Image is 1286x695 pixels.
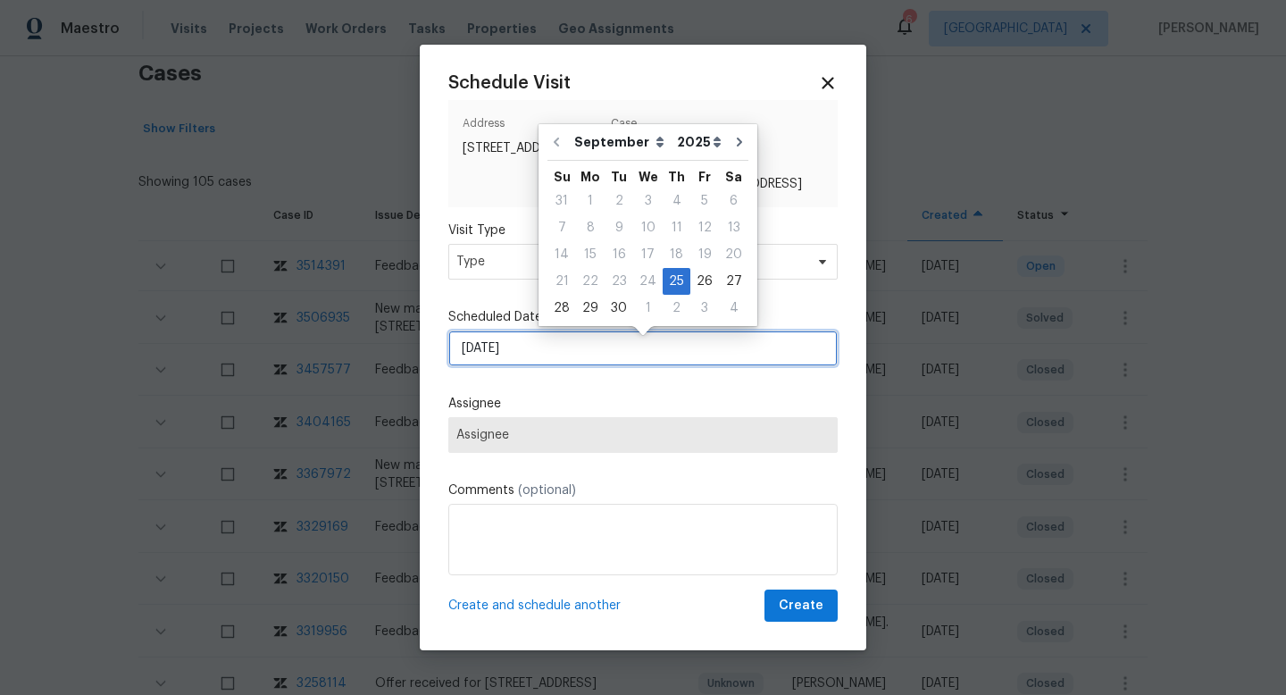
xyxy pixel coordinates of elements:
abbr: Sunday [554,171,571,183]
span: Assignee [456,428,830,442]
div: 1 [633,296,663,321]
div: Thu Sep 25 2025 [663,268,690,295]
div: 30 [605,296,633,321]
abbr: Thursday [668,171,685,183]
div: Thu Oct 02 2025 [663,295,690,322]
span: Create [779,595,823,617]
label: Comments [448,481,838,499]
div: 26 [690,269,719,294]
div: 23 [605,269,633,294]
div: Sun Sep 28 2025 [547,295,576,322]
abbr: Wednesday [639,171,658,183]
div: 31 [547,188,576,214]
abbr: Monday [580,171,600,183]
div: Wed Sep 10 2025 [633,214,663,241]
div: 28 [547,296,576,321]
label: Scheduled Date [448,308,838,326]
div: 11 [663,215,690,240]
div: Fri Oct 03 2025 [690,295,719,322]
div: 3 [690,296,719,321]
button: Create [764,590,838,623]
div: Sat Sep 20 2025 [719,241,748,268]
div: 16 [605,242,633,267]
div: 10 [633,215,663,240]
div: Mon Sep 15 2025 [576,241,605,268]
label: Visit Type [448,222,838,239]
div: Sat Oct 04 2025 [719,295,748,322]
div: Sat Sep 06 2025 [719,188,748,214]
div: 12 [690,215,719,240]
div: 22 [576,269,605,294]
div: Mon Sep 29 2025 [576,295,605,322]
div: 7 [547,215,576,240]
div: 3 [633,188,663,214]
div: Thu Sep 18 2025 [663,241,690,268]
select: Year [672,129,726,155]
div: Thu Sep 04 2025 [663,188,690,214]
div: Mon Sep 22 2025 [576,268,605,295]
div: Wed Oct 01 2025 [633,295,663,322]
div: 18 [663,242,690,267]
div: 4 [719,296,748,321]
div: 21 [547,269,576,294]
div: 5 [690,188,719,214]
div: Mon Sep 01 2025 [576,188,605,214]
div: 9 [605,215,633,240]
button: Go to next month [726,124,753,160]
div: 1 [576,188,605,214]
span: Schedule Visit [448,74,571,92]
div: 20 [719,242,748,267]
div: Sun Sep 21 2025 [547,268,576,295]
div: 17 [633,242,663,267]
div: 2 [605,188,633,214]
button: Go to previous month [543,124,570,160]
div: 2 [663,296,690,321]
div: 8 [576,215,605,240]
span: Close [818,73,838,93]
div: 13 [719,215,748,240]
span: Type [456,253,804,271]
div: Sun Sep 14 2025 [547,241,576,268]
input: M/D/YYYY [448,331,838,366]
div: 14 [547,242,576,267]
div: Wed Sep 24 2025 [633,268,663,295]
abbr: Tuesday [611,171,627,183]
div: Thu Sep 11 2025 [663,214,690,241]
div: 15 [576,242,605,267]
div: 19 [690,242,719,267]
div: Tue Sep 23 2025 [605,268,633,295]
span: Create and schedule another [448,597,621,615]
span: Case [611,114,823,139]
div: Fri Sep 26 2025 [690,268,719,295]
span: (optional) [518,484,576,497]
div: Mon Sep 08 2025 [576,214,605,241]
div: Sat Sep 13 2025 [719,214,748,241]
div: 6 [719,188,748,214]
span: [STREET_ADDRESS] [463,139,604,157]
div: 24 [633,269,663,294]
abbr: Friday [698,171,711,183]
div: Wed Sep 17 2025 [633,241,663,268]
span: Address [463,114,604,139]
div: Sat Sep 27 2025 [719,268,748,295]
div: 4 [663,188,690,214]
div: Tue Sep 02 2025 [605,188,633,214]
div: Fri Sep 05 2025 [690,188,719,214]
div: Tue Sep 09 2025 [605,214,633,241]
div: 25 [663,269,690,294]
select: Month [570,129,672,155]
div: 27 [719,269,748,294]
div: Sun Aug 31 2025 [547,188,576,214]
div: 29 [576,296,605,321]
div: Tue Sep 16 2025 [605,241,633,268]
div: Tue Sep 30 2025 [605,295,633,322]
label: Assignee [448,395,838,413]
div: Wed Sep 03 2025 [633,188,663,214]
div: Fri Sep 19 2025 [690,241,719,268]
div: Fri Sep 12 2025 [690,214,719,241]
abbr: Saturday [725,171,742,183]
div: Sun Sep 07 2025 [547,214,576,241]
